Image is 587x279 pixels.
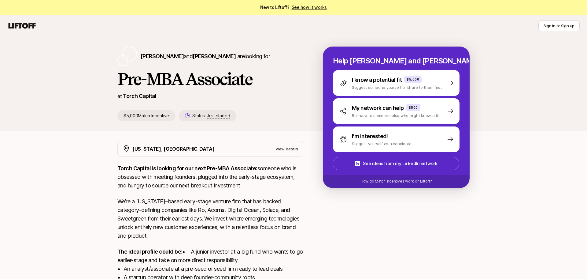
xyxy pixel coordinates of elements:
[117,110,175,121] p: $5,000 Match Incentive
[352,112,440,119] p: Reshare to someone else who might know a fit
[352,76,402,84] p: I know a potential fit
[117,164,303,190] p: someone who is obsessed with meeting founders, plugged into the early-stage ecosystem, and hungry...
[352,104,404,112] p: My network can help
[352,84,442,90] p: Suggest someone yourself or share to them first
[123,93,156,99] a: Torch Capital
[117,165,257,172] strong: Torch Capital is looking for our next Pre-MBA Associate:
[260,4,327,11] span: New to Liftoff?
[141,53,184,59] span: [PERSON_NAME]
[184,53,236,59] span: and
[207,113,230,119] span: Just started
[192,112,230,119] p: Status:
[193,53,236,59] span: [PERSON_NAME]
[538,20,580,31] button: Sign in or Sign up
[333,157,459,170] button: See ideas from my LinkedIn network
[117,197,303,240] p: We’re a [US_STATE]–based early-stage venture firm that has backed category-defining companies lik...
[117,70,303,88] h1: Pre-MBA Associate
[292,5,327,10] a: See how it works
[132,145,215,153] p: [US_STATE], [GEOGRAPHIC_DATA]
[352,132,388,141] p: I'm interested!
[333,57,460,65] p: Help [PERSON_NAME] and [PERSON_NAME] hire
[352,141,412,147] p: Suggest yourself as a candidate
[409,105,418,110] p: $500
[117,248,182,255] strong: The ideal profile could be:
[360,179,432,184] p: How do Match Incentives work on Liftoff?
[117,92,122,100] p: at
[363,160,437,167] p: See ideas from my LinkedIn network
[275,146,298,152] p: View details
[141,52,270,61] p: are looking for
[407,77,419,82] p: $5,000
